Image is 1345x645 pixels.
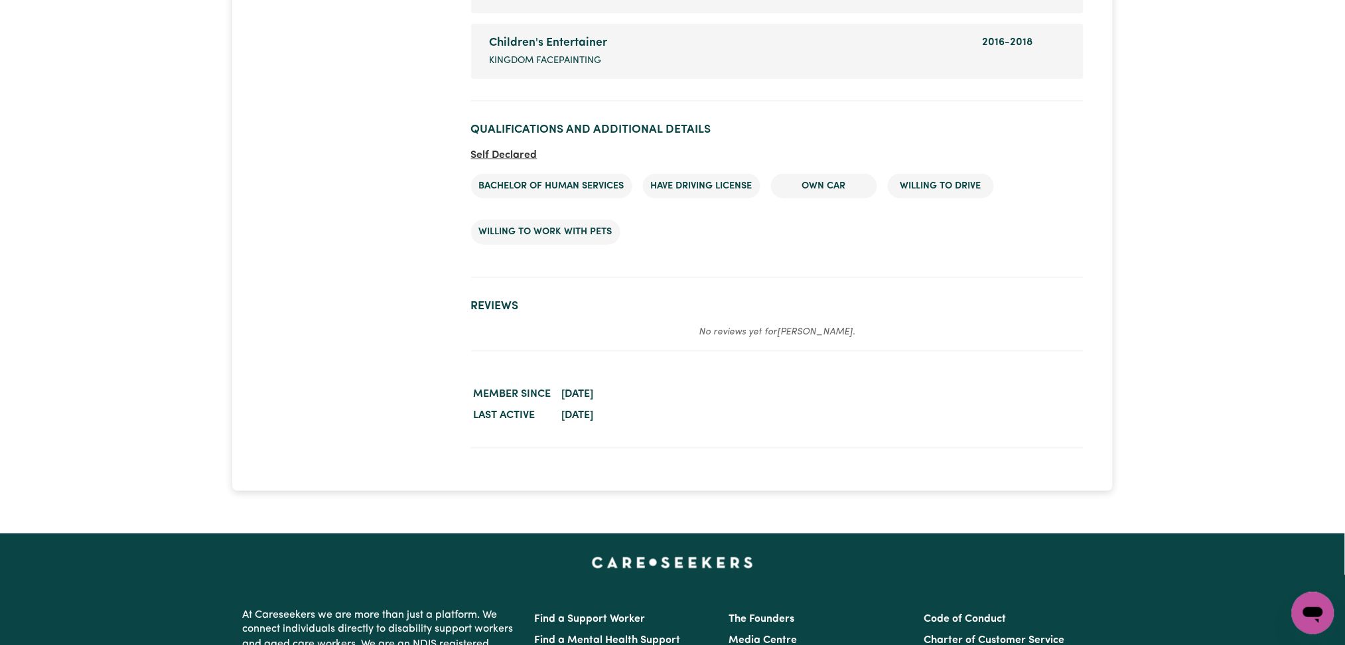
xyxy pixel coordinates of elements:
[471,150,537,161] span: Self Declared
[771,174,877,199] li: Own Car
[471,405,554,426] dt: Last active
[490,35,967,52] div: Children's Entertainer
[983,37,1033,48] span: 2016 - 2018
[471,299,1084,313] h2: Reviews
[924,614,1006,624] a: Code of Conduct
[471,220,620,245] li: Willing to work with pets
[490,54,602,68] span: Kingdom Facepainting
[562,410,594,421] time: [DATE]
[562,389,594,399] time: [DATE]
[471,384,554,405] dt: Member since
[471,174,632,199] li: Bachelor of Human Services
[1292,592,1334,634] iframe: Button to launch messaging window
[888,174,994,199] li: Willing to drive
[643,174,760,199] li: Have driving license
[535,614,646,624] a: Find a Support Worker
[699,327,855,337] em: No reviews yet for [PERSON_NAME] .
[729,614,795,624] a: The Founders
[471,123,1084,137] h2: Qualifications and Additional Details
[592,557,753,568] a: Careseekers home page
